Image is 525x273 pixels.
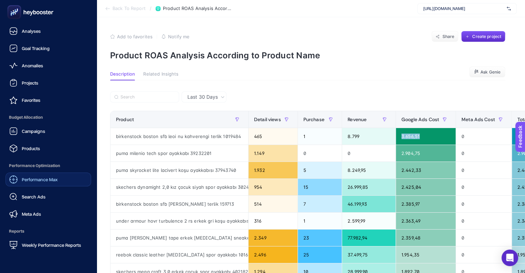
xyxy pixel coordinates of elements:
[456,246,512,263] div: 0
[249,162,298,178] div: 1.932
[249,145,298,162] div: 1.149
[143,71,178,80] button: Related Insights
[22,242,81,248] span: Weekly Performance Reports
[342,230,396,246] div: 77.982,94
[348,117,367,122] span: Revenue
[22,177,58,182] span: Performance Max
[110,230,248,246] div: puma [PERSON_NAME] tape erkek [MEDICAL_DATA] sneaker 38638101
[456,145,512,162] div: 0
[187,94,218,100] span: Last 30 Days
[423,6,504,11] span: [URL][DOMAIN_NAME]
[113,6,146,11] span: Back To Report
[396,145,456,162] div: 2.904,75
[110,50,505,60] p: Product ROAS Analysis According to Product Name
[342,145,396,162] div: 0
[110,213,248,229] div: under armour hovr turbulence 2 rs erkek gri koşu ayakkabısı 3028751-025
[249,128,298,145] div: 465
[469,67,505,78] button: Ask Genie
[110,34,153,39] button: Add to favorites
[461,31,505,42] button: Create project
[303,117,324,122] span: Purchase
[110,145,248,162] div: puma milenio tech spor ayakkabı 39232201
[110,196,248,212] div: birkenstock boston sfb [PERSON_NAME] terlik 159713
[342,162,396,178] div: 8.249,95
[161,34,189,39] button: Notify me
[249,230,298,246] div: 2.349
[6,110,91,124] span: Budget Allocation
[110,179,248,195] div: skechers dynamight 2,0 kız çocuk siyah spor ayakkabı 302464l-bkmt
[168,34,189,39] span: Notify me
[6,24,91,38] a: Analyses
[6,93,91,107] a: Favorites
[249,196,298,212] div: 514
[298,196,342,212] div: 7
[6,159,91,173] span: Performance Optimization
[6,224,91,238] span: Reports
[249,179,298,195] div: 954
[298,230,342,246] div: 23
[110,71,135,77] span: Description
[6,41,91,55] a: Goal Tracking
[6,59,91,72] a: Anomalies
[342,179,396,195] div: 26.999,85
[110,71,135,80] button: Description
[472,34,501,39] span: Create project
[298,213,342,229] div: 1
[456,196,512,212] div: 0
[6,142,91,155] a: Products
[456,213,512,229] div: 0
[6,238,91,252] a: Weekly Performance Reports
[6,124,91,138] a: Campaigns
[22,128,45,134] span: Campaigns
[143,71,178,77] span: Related Insights
[480,69,500,75] span: Ask Genie
[4,2,26,8] span: Feedback
[6,76,91,90] a: Projects
[396,179,456,195] div: 2.425,04
[22,97,40,103] span: Favorites
[461,117,495,122] span: Meta Ads Cost
[342,246,396,263] div: 37.499,75
[22,28,41,34] span: Analyses
[396,196,456,212] div: 2.385,97
[6,190,91,204] a: Search Ads
[22,211,41,217] span: Meta Ads
[342,128,396,145] div: 8.799
[6,173,91,186] a: Performance Max
[249,213,298,229] div: 316
[431,31,458,42] button: Share
[6,207,91,221] a: Meta Ads
[298,179,342,195] div: 15
[456,162,512,178] div: 0
[116,117,134,122] span: Product
[22,80,38,86] span: Projects
[401,117,439,122] span: Google Ads Cost
[117,34,153,39] span: Add to favorites
[298,162,342,178] div: 5
[22,46,50,51] span: Goal Tracking
[298,128,342,145] div: 1
[342,196,396,212] div: 46.199,93
[456,230,512,246] div: 0
[22,63,43,68] span: Anomalies
[502,250,518,266] div: Open Intercom Messenger
[110,162,248,178] div: puma skyrocket lite lacivert koşu ayakkabısı 37943740
[22,194,46,199] span: Search Ads
[254,117,281,122] span: Detail views
[150,6,152,11] span: /
[443,34,455,39] span: Share
[110,128,248,145] div: birkenstock boston sfb leoi nu kahverengi terlik 1019484
[110,246,248,263] div: reebok classic leather [MEDICAL_DATA] spor ayakkabı 101664943
[456,128,512,145] div: 0
[298,145,342,162] div: 0
[249,246,298,263] div: 2.496
[396,230,456,246] div: 2.359,48
[396,162,456,178] div: 2.442,33
[120,95,175,100] input: Search
[456,179,512,195] div: 0
[396,128,456,145] div: 3.656,51
[396,213,456,229] div: 2.363,49
[298,246,342,263] div: 25
[507,5,511,12] img: svg%3e
[396,246,456,263] div: 1.954,35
